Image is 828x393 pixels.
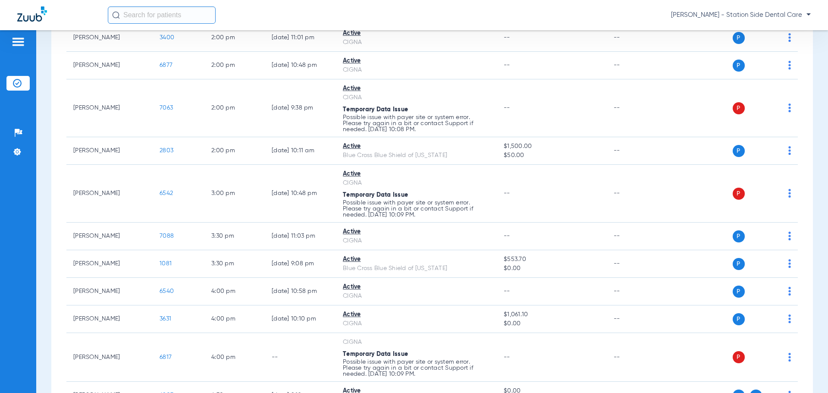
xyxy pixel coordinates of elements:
[504,288,510,294] span: --
[204,79,265,137] td: 2:00 PM
[343,255,490,264] div: Active
[66,278,153,305] td: [PERSON_NAME]
[343,151,490,160] div: Blue Cross Blue Shield of [US_STATE]
[343,192,408,198] span: Temporary Data Issue
[607,223,665,250] td: --
[160,105,173,111] span: 7063
[265,165,336,223] td: [DATE] 10:48 PM
[343,66,490,75] div: CIGNA
[788,33,791,42] img: group-dot-blue.svg
[204,165,265,223] td: 3:00 PM
[66,305,153,333] td: [PERSON_NAME]
[733,313,745,325] span: P
[204,137,265,165] td: 2:00 PM
[504,255,599,264] span: $553.70
[788,287,791,296] img: group-dot-blue.svg
[343,93,490,102] div: CIGNA
[788,61,791,69] img: group-dot-blue.svg
[343,310,490,319] div: Active
[504,354,510,360] span: --
[733,351,745,363] span: P
[204,223,265,250] td: 3:30 PM
[343,200,490,218] p: Possible issue with payer site or system error. Please try again in a bit or contact Support if n...
[343,264,490,273] div: Blue Cross Blue Shield of [US_STATE]
[265,137,336,165] td: [DATE] 10:11 AM
[607,278,665,305] td: --
[204,278,265,305] td: 4:00 PM
[788,232,791,240] img: group-dot-blue.svg
[733,230,745,242] span: P
[204,305,265,333] td: 4:00 PM
[733,60,745,72] span: P
[160,288,174,294] span: 6540
[66,333,153,382] td: [PERSON_NAME]
[733,258,745,270] span: P
[504,151,599,160] span: $50.00
[607,250,665,278] td: --
[607,52,665,79] td: --
[504,105,510,111] span: --
[788,259,791,268] img: group-dot-blue.svg
[343,236,490,245] div: CIGNA
[204,250,265,278] td: 3:30 PM
[265,305,336,333] td: [DATE] 10:10 PM
[108,6,216,24] input: Search for patients
[733,32,745,44] span: P
[204,52,265,79] td: 2:00 PM
[671,11,811,19] span: [PERSON_NAME] - Station Side Dental Care
[733,286,745,298] span: P
[265,24,336,52] td: [DATE] 11:01 PM
[733,188,745,200] span: P
[11,37,25,47] img: hamburger-icon
[66,52,153,79] td: [PERSON_NAME]
[66,137,153,165] td: [PERSON_NAME]
[733,145,745,157] span: P
[504,264,599,273] span: $0.00
[788,104,791,112] img: group-dot-blue.svg
[504,310,599,319] span: $1,061.10
[160,233,174,239] span: 7088
[17,6,47,22] img: Zuub Logo
[204,24,265,52] td: 2:00 PM
[204,333,265,382] td: 4:00 PM
[607,305,665,333] td: --
[343,114,490,132] p: Possible issue with payer site or system error. Please try again in a bit or contact Support if n...
[160,148,173,154] span: 2803
[160,316,171,322] span: 3631
[160,261,172,267] span: 1081
[788,146,791,155] img: group-dot-blue.svg
[343,292,490,301] div: CIGNA
[733,102,745,114] span: P
[160,354,172,360] span: 6817
[343,283,490,292] div: Active
[788,314,791,323] img: group-dot-blue.svg
[607,79,665,137] td: --
[265,250,336,278] td: [DATE] 9:08 PM
[504,62,510,68] span: --
[265,333,336,382] td: --
[504,319,599,328] span: $0.00
[66,24,153,52] td: [PERSON_NAME]
[504,233,510,239] span: --
[607,165,665,223] td: --
[607,24,665,52] td: --
[160,35,174,41] span: 3400
[343,57,490,66] div: Active
[66,250,153,278] td: [PERSON_NAME]
[788,353,791,362] img: group-dot-blue.svg
[607,333,665,382] td: --
[160,62,172,68] span: 6877
[343,38,490,47] div: CIGNA
[343,351,408,357] span: Temporary Data Issue
[66,79,153,137] td: [PERSON_NAME]
[66,223,153,250] td: [PERSON_NAME]
[343,359,490,377] p: Possible issue with payer site or system error. Please try again in a bit or contact Support if n...
[160,190,173,196] span: 6542
[343,29,490,38] div: Active
[343,338,490,347] div: CIGNA
[343,142,490,151] div: Active
[343,319,490,328] div: CIGNA
[265,79,336,137] td: [DATE] 9:38 PM
[112,11,120,19] img: Search Icon
[343,179,490,188] div: CIGNA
